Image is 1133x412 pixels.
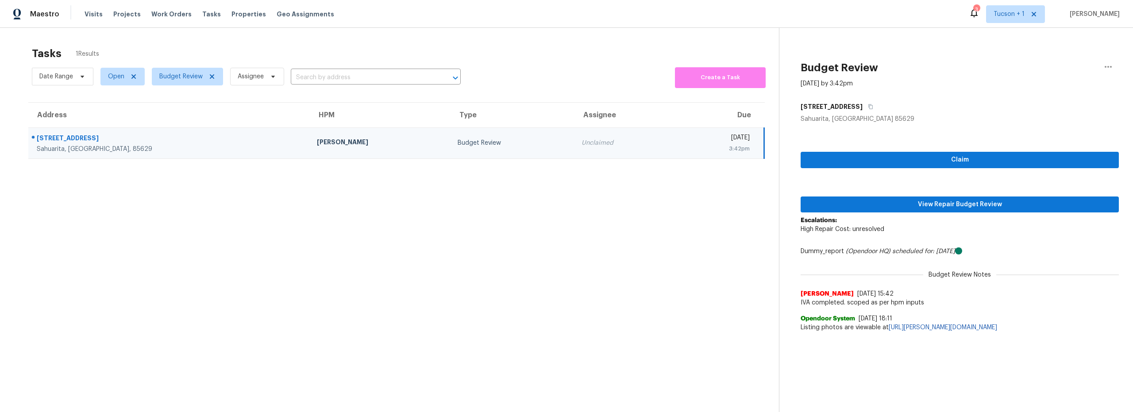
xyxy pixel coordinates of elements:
th: Type [451,103,574,127]
th: HPM [310,103,451,127]
h2: Budget Review [801,63,878,72]
span: 1 Results [76,50,99,58]
div: Dummy_report [801,247,1119,256]
span: [DATE] 15:42 [857,291,894,297]
div: [STREET_ADDRESS] [37,134,303,145]
div: 3:42pm [680,144,750,153]
span: Opendoor System [801,314,855,323]
button: View Repair Budget Review [801,196,1119,213]
div: Budget Review [458,139,567,147]
i: (Opendoor HQ) [846,248,890,254]
span: Listing photos are viewable at [801,323,1119,332]
span: Open [108,72,124,81]
span: Budget Review Notes [923,270,996,279]
button: Claim [801,152,1119,168]
span: Budget Review [159,72,203,81]
span: Tasks [202,11,221,17]
div: 3 [973,5,979,14]
div: [PERSON_NAME] [317,138,443,149]
span: [DATE] 18:11 [859,316,892,322]
span: View Repair Budget Review [808,199,1112,210]
span: Create a Task [679,73,761,83]
span: Tucson + 1 [994,10,1025,19]
th: Assignee [574,103,674,127]
th: Due [673,103,764,127]
button: Copy Address [863,99,875,115]
span: Date Range [39,72,73,81]
span: Assignee [238,72,264,81]
span: Visits [85,10,103,19]
span: Maestro [30,10,59,19]
button: Open [449,72,462,84]
h5: [STREET_ADDRESS] [801,102,863,111]
i: scheduled for: [DATE] [892,248,955,254]
span: [PERSON_NAME] [1066,10,1120,19]
div: [DATE] by 3:42pm [801,79,853,88]
div: Sahuarita, [GEOGRAPHIC_DATA] 85629 [801,115,1119,123]
button: Create a Task [675,67,766,88]
th: Address [28,103,310,127]
span: [PERSON_NAME] [801,289,854,298]
b: Escalations: [801,217,837,223]
span: Projects [113,10,141,19]
input: Search by address [291,71,436,85]
h2: Tasks [32,49,62,58]
span: Claim [808,154,1112,166]
div: Sahuarita, [GEOGRAPHIC_DATA], 85629 [37,145,303,154]
span: Work Orders [151,10,192,19]
a: [URL][PERSON_NAME][DOMAIN_NAME] [889,324,997,331]
span: IVA completed. scoped as per hpm inputs [801,298,1119,307]
span: Properties [231,10,266,19]
span: Geo Assignments [277,10,334,19]
div: [DATE] [680,133,750,144]
span: High Repair Cost: unresolved [801,226,884,232]
div: Unclaimed [582,139,667,147]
